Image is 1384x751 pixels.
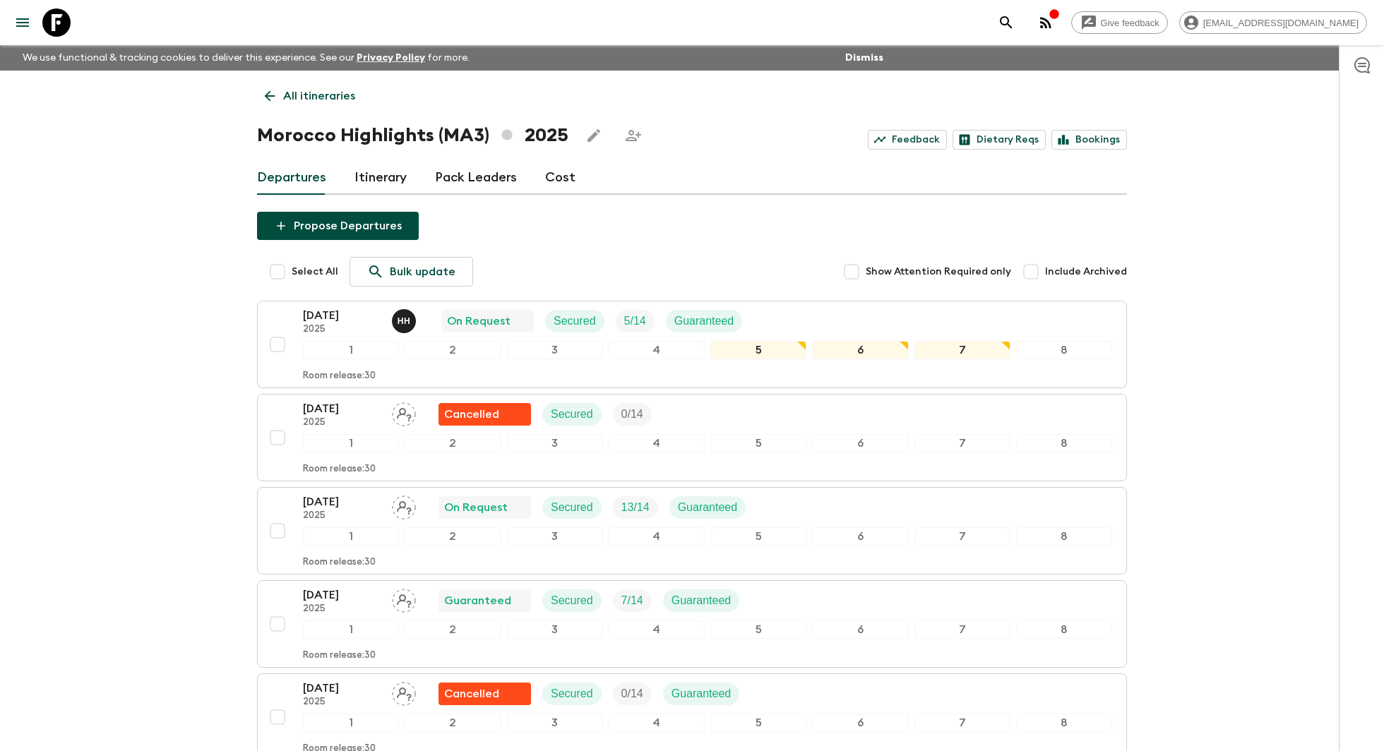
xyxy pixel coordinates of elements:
div: 8 [1016,714,1112,732]
div: 2 [405,527,501,546]
button: [DATE]2025Assign pack leaderOn RequestSecuredTrip FillGuaranteed12345678Room release:30 [257,487,1127,575]
div: 6 [812,620,908,639]
p: [DATE] [303,587,381,603]
p: [DATE] [303,400,381,417]
div: Secured [542,496,602,519]
p: 7 / 14 [621,592,643,609]
span: Assign pack leader [392,407,416,418]
div: Secured [542,589,602,612]
div: 8 [1016,527,1112,546]
div: 7 [914,527,1010,546]
p: Guaranteed [672,685,732,702]
div: 1 [303,341,399,359]
p: H H [398,316,411,327]
p: 2025 [303,603,381,615]
p: Guaranteed [444,592,511,609]
p: Secured [551,592,593,609]
span: Include Archived [1045,265,1127,279]
div: 5 [710,714,806,732]
p: Room release: 30 [303,557,376,568]
div: Trip Fill [613,589,652,612]
div: Secured [542,403,602,426]
div: 7 [914,714,1010,732]
span: Assign pack leader [392,593,416,604]
div: 1 [303,434,399,452]
div: 2 [405,714,501,732]
div: 5 [710,341,806,359]
p: [DATE] [303,307,381,324]
p: On Request [444,499,508,516]
div: 8 [1016,620,1112,639]
button: [DATE]2025Assign pack leaderFlash Pack cancellationSecuredTrip Fill12345678Room release:30 [257,394,1127,481]
span: Select All [292,265,338,279]
p: 2025 [303,417,381,428]
div: Secured [545,310,604,332]
a: Bulk update [350,257,473,287]
button: [DATE]2025Hicham HadidaOn RequestSecuredTrip FillGuaranteed12345678Room release:30 [257,301,1127,388]
button: [DATE]2025Assign pack leaderGuaranteedSecuredTrip FillGuaranteed12345678Room release:30 [257,580,1127,668]
button: Edit this itinerary [580,121,608,150]
p: Secured [554,313,596,330]
p: 0 / 14 [621,685,643,702]
div: Trip Fill [616,310,655,332]
p: All itineraries [283,88,355,104]
p: Secured [551,685,593,702]
button: HH [392,309,419,333]
p: 5 / 14 [624,313,646,330]
div: Trip Fill [613,403,652,426]
div: 1 [303,714,399,732]
div: [EMAIL_ADDRESS][DOMAIN_NAME] [1179,11,1367,34]
div: 8 [1016,341,1112,359]
p: 13 / 14 [621,499,650,516]
div: 4 [609,527,705,546]
a: Bookings [1051,130,1127,150]
h1: Morocco Highlights (MA3) 2025 [257,121,568,150]
div: 6 [812,341,908,359]
p: We use functional & tracking cookies to deliver this experience. See our for more. [17,45,475,71]
p: 2025 [303,510,381,522]
div: 2 [405,434,501,452]
div: 8 [1016,434,1112,452]
div: 3 [507,714,603,732]
div: 3 [507,341,603,359]
div: 6 [812,527,908,546]
div: 5 [710,620,806,639]
div: Flash Pack cancellation [439,403,531,426]
span: Share this itinerary [619,121,648,150]
button: menu [8,8,37,37]
div: Secured [542,683,602,705]
a: All itineraries [257,82,363,110]
p: Guaranteed [672,592,732,609]
div: 3 [507,620,603,639]
p: Bulk update [390,263,455,280]
div: Flash Pack cancellation [439,683,531,705]
p: Cancelled [444,406,499,423]
div: 4 [609,434,705,452]
span: Give feedback [1093,18,1167,28]
div: 4 [609,714,705,732]
a: Dietary Reqs [953,130,1046,150]
a: Cost [545,161,575,195]
div: 3 [507,434,603,452]
p: 2025 [303,324,381,335]
p: Secured [551,499,593,516]
a: Departures [257,161,326,195]
div: 6 [812,434,908,452]
div: 2 [405,341,501,359]
a: Itinerary [354,161,407,195]
p: [DATE] [303,493,381,510]
p: Room release: 30 [303,464,376,475]
div: 5 [710,434,806,452]
div: 5 [710,527,806,546]
a: Give feedback [1071,11,1168,34]
a: Privacy Policy [357,53,425,63]
p: Guaranteed [678,499,738,516]
span: Assign pack leader [392,686,416,697]
div: 7 [914,434,1010,452]
div: 4 [609,341,705,359]
p: Room release: 30 [303,371,376,382]
span: Hicham Hadida [392,313,419,325]
button: Propose Departures [257,212,419,240]
div: Trip Fill [613,683,652,705]
div: 6 [812,714,908,732]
